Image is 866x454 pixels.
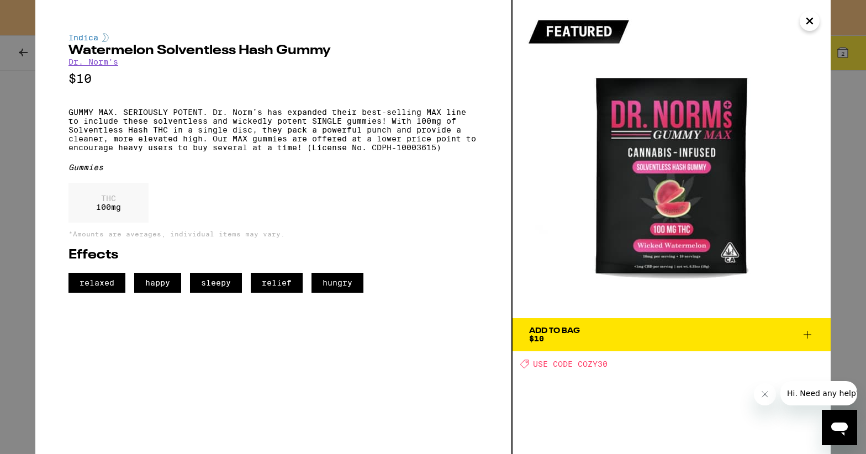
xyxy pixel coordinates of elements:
img: indicaColor.svg [102,33,109,42]
h2: Effects [68,249,478,262]
button: Add To Bag$10 [513,318,831,351]
p: $10 [68,72,478,86]
span: relief [251,273,303,293]
span: Hi. Need any help? [7,8,80,17]
iframe: Close message [754,383,776,405]
span: sleepy [190,273,242,293]
div: 100 mg [68,183,149,223]
span: happy [134,273,181,293]
iframe: Button to launch messaging window [822,410,857,445]
p: GUMMY MAX. SERIOUSLY POTENT. Dr. Norm’s has expanded their best-selling MAX line to include these... [68,108,478,152]
h2: Watermelon Solventless Hash Gummy [68,44,478,57]
span: hungry [311,273,363,293]
p: *Amounts are averages, individual items may vary. [68,230,478,237]
iframe: Message from company [780,381,857,405]
p: THC [96,194,121,203]
span: relaxed [68,273,125,293]
a: Dr. Norm's [68,57,118,66]
span: USE CODE COZY30 [533,360,608,368]
div: Indica [68,33,478,42]
div: Add To Bag [529,327,580,335]
div: Gummies [68,163,478,172]
button: Close [800,11,820,31]
span: $10 [529,334,544,343]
